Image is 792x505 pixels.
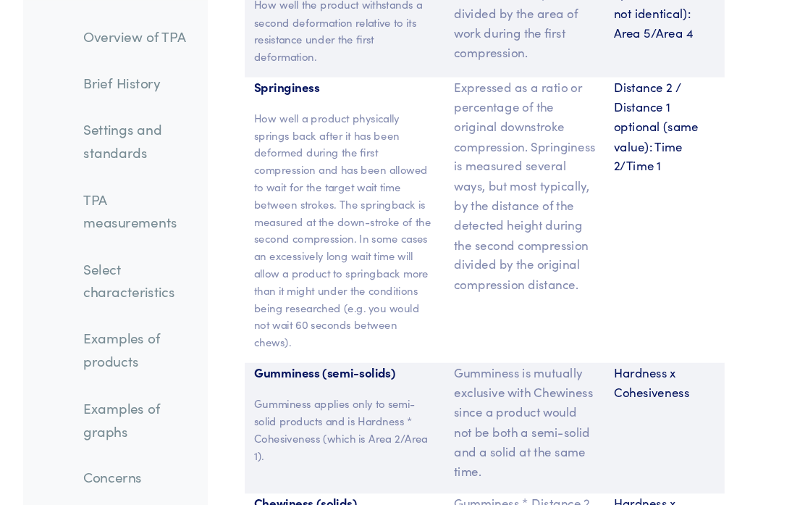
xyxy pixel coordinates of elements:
a: Concerns [85,433,214,466]
a: Brief History [85,62,214,95]
p: How well a product physically springs back after it has been deformed during the first compressio... [257,104,428,331]
p: Gumminess applies only to semi-solid products and is Hardness * Cohesiveness (which is Area 2/Are... [257,372,428,438]
p: Gumminess is mutually exclusive with Chewiness since a product would not be both a semi-solid and... [445,342,578,454]
a: TPA measurements [85,171,214,225]
a: Examples of products [85,302,214,356]
a: Settings and standards [85,105,214,159]
p: Chewiness (solids) [257,465,428,484]
a: Overview of TPA [85,17,214,51]
a: Examples of graphs [85,367,214,422]
p: Expressed as a ratio or percentage of the original downstroke compression. Springiness is measure... [445,73,578,277]
p: Hardness x Cohesiveness [596,342,691,379]
p: Springiness [257,73,428,92]
p: Gumminess (semi-solids) [257,342,428,361]
a: Select characteristics [85,236,214,291]
p: Gumminess * Distance 2 / Distance 1 [445,465,578,502]
p: Distance 2 / Distance 1 optional (same value): Time 2/Time 1 [596,73,691,166]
